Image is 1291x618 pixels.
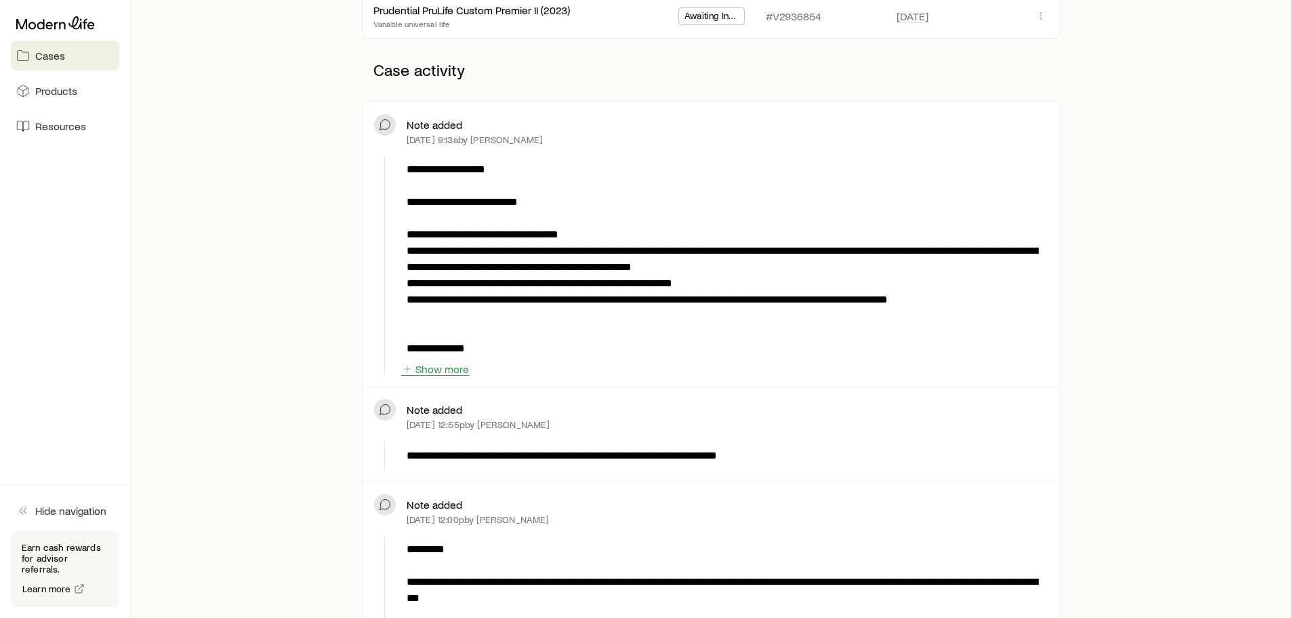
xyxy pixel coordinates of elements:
[373,18,570,29] p: Variable universal life
[11,531,119,607] div: Earn cash rewards for advisor referrals.Learn more
[407,134,543,145] p: [DATE] 9:13a by [PERSON_NAME]
[407,498,462,511] p: Note added
[11,496,119,526] button: Hide navigation
[407,514,550,525] p: [DATE] 12:00p by [PERSON_NAME]
[684,10,739,24] span: Awaiting In Force
[11,41,119,71] a: Cases
[35,49,65,62] span: Cases
[35,84,77,98] span: Products
[363,50,1060,90] p: Case activity
[407,403,462,417] p: Note added
[22,584,71,594] span: Learn more
[373,3,570,18] div: Prudential PruLife Custom Premier II (2023)
[11,76,119,106] a: Products
[407,419,550,430] p: [DATE] 12:55p by [PERSON_NAME]
[35,504,106,518] span: Hide navigation
[766,9,821,23] p: #V2936854
[22,542,108,575] p: Earn cash rewards for advisor referrals.
[373,3,570,16] a: Prudential PruLife Custom Premier II (2023)
[407,118,462,132] p: Note added
[897,9,928,23] span: [DATE]
[11,111,119,141] a: Resources
[35,119,86,133] span: Resources
[401,363,470,376] button: Show more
